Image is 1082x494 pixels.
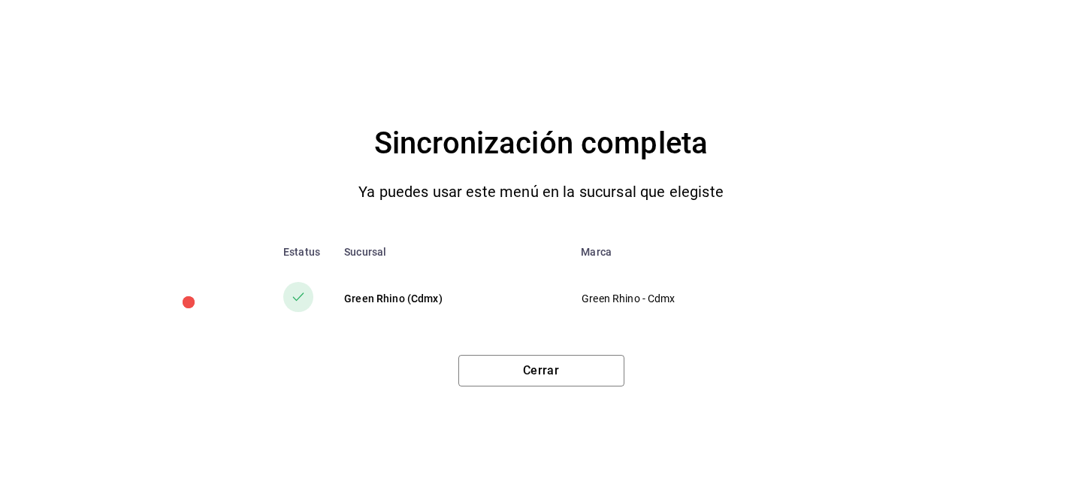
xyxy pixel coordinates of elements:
div: Green Rhino (Cdmx) [344,291,557,306]
p: Green Rhino - Cdmx [582,291,798,307]
h4: Sincronización completa [374,120,708,168]
p: Ya puedes usar este menú en la sucursal que elegiste [358,180,724,204]
th: Sucursal [332,234,569,270]
th: Marca [569,234,823,270]
th: Estatus [259,234,332,270]
button: Cerrar [458,355,624,386]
